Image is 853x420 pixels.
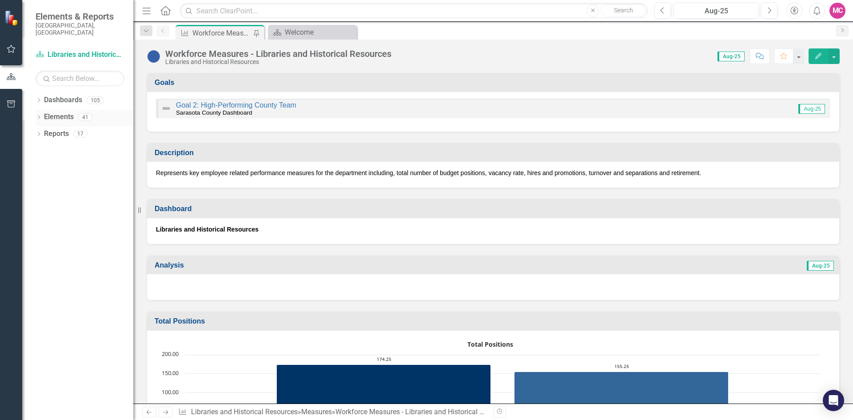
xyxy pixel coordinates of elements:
[44,112,74,122] a: Elements
[176,109,252,116] small: Sarasota County Dashboard
[156,226,259,233] strong: Libraries and Historical Resources
[36,71,124,86] input: Search Below...
[155,79,835,87] h3: Goals
[829,3,845,19] button: MC
[162,388,179,396] text: 100.00
[178,407,486,417] div: » »
[4,10,20,25] img: ClearPoint Strategy
[165,59,391,65] div: Libraries and Historical Resources
[44,129,69,139] a: Reports
[614,363,629,369] text: 155.25
[180,3,648,19] input: Search ClearPoint...
[44,95,82,105] a: Dashboards
[155,317,835,325] h3: Total Positions
[165,49,391,59] div: Workforce Measures - Libraries and Historical Resources
[78,113,92,121] div: 41
[155,261,502,269] h3: Analysis
[191,408,298,416] a: Libraries and Historical Resources
[161,103,171,114] img: Not Defined
[377,356,391,362] text: 174.25
[36,50,124,60] a: Libraries and Historical Resources
[285,27,355,38] div: Welcome
[335,408,512,416] div: Workforce Measures - Libraries and Historical Resources
[162,350,179,358] text: 200.00
[155,205,835,213] h3: Dashboard
[807,261,834,271] span: Aug-25
[798,104,825,114] span: Aug-25
[36,11,124,22] span: Elements & Reports
[270,27,355,38] a: Welcome
[601,4,646,17] button: Search
[717,52,745,61] span: Aug-25
[823,390,844,411] div: Open Intercom Messenger
[301,408,332,416] a: Measures
[674,3,759,19] button: Aug-25
[677,6,756,16] div: Aug-25
[155,149,835,157] h3: Description
[192,28,251,39] div: Workforce Measures - Libraries and Historical Resources
[73,130,88,138] div: 17
[36,22,124,36] small: [GEOGRAPHIC_DATA], [GEOGRAPHIC_DATA]
[156,168,830,177] p: Represents key employee related performance measures for the department including, total number o...
[147,49,161,64] img: No Target Set
[614,7,633,14] span: Search
[467,340,513,348] text: Total Positions
[176,101,296,109] a: Goal 2: High-Performing County Team
[162,369,179,377] text: 150.00
[87,96,104,104] div: 105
